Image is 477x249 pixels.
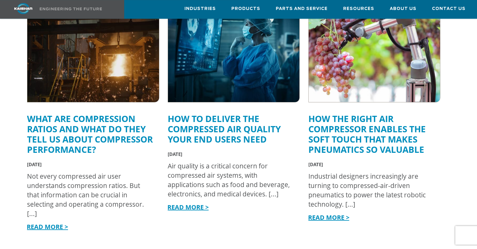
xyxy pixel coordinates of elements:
[276,5,328,12] span: Parts and Service
[308,113,426,155] a: How the Right Air Compressor Enables the Soft Touch that Makes Pneumatics So Valuable
[231,0,260,17] a: Products
[27,161,42,167] span: [DATE]
[27,171,153,218] div: Not every compressed air user understands compression ratios. But that information can be crucial...
[390,5,416,12] span: About Us
[168,161,294,199] div: Air quality is a critical concern for compressed air systems, with applications such as food and ...
[308,213,349,222] a: READ MORE >
[308,171,434,209] div: Industrial designers increasingly are turning to compressed-air-driven pneumatics to power the la...
[184,5,216,12] span: Industries
[231,5,260,12] span: Products
[40,7,102,10] img: Engineering the future
[27,223,68,231] a: READ MORE >
[276,0,328,17] a: Parts and Service
[390,0,416,17] a: About Us
[343,5,374,12] span: Resources
[184,0,216,17] a: Industries
[432,0,466,17] a: Contact Us
[308,161,323,167] span: [DATE]
[167,203,209,211] a: READ MORE >
[27,113,153,155] a: What Are Compression Ratios and What Do They Tell Us About Compressor Performance?
[343,0,374,17] a: Resources
[168,151,182,157] span: [DATE]
[432,5,466,12] span: Contact Us
[168,113,281,145] a: How to Deliver the Compressed Air Quality Your End Users Need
